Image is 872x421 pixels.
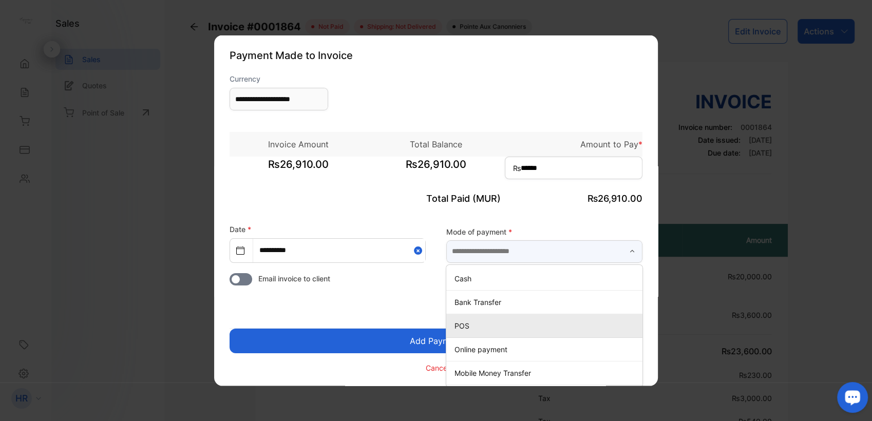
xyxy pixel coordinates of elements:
[446,226,642,237] label: Mode of payment
[454,296,638,307] p: Bank Transfer
[230,157,367,182] span: ₨26,910.00
[230,73,328,84] label: Currency
[426,362,449,373] p: Cancel
[454,367,638,378] p: Mobile Money Transfer
[513,163,521,174] span: ₨
[258,273,330,284] span: Email invoice to client
[454,273,638,283] p: Cash
[414,239,425,262] button: Close
[367,192,505,205] p: Total Paid (MUR)
[367,157,505,182] span: ₨26,910.00
[230,138,367,150] p: Invoice Amount
[454,320,638,331] p: POS
[454,343,638,354] p: Online payment
[230,48,642,63] p: Payment Made to Invoice
[230,329,642,353] button: Add Payment
[505,138,642,150] p: Amount to Pay
[230,225,251,234] label: Date
[587,193,642,204] span: ₨26,910.00
[367,138,505,150] p: Total Balance
[829,378,872,421] iframe: LiveChat chat widget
